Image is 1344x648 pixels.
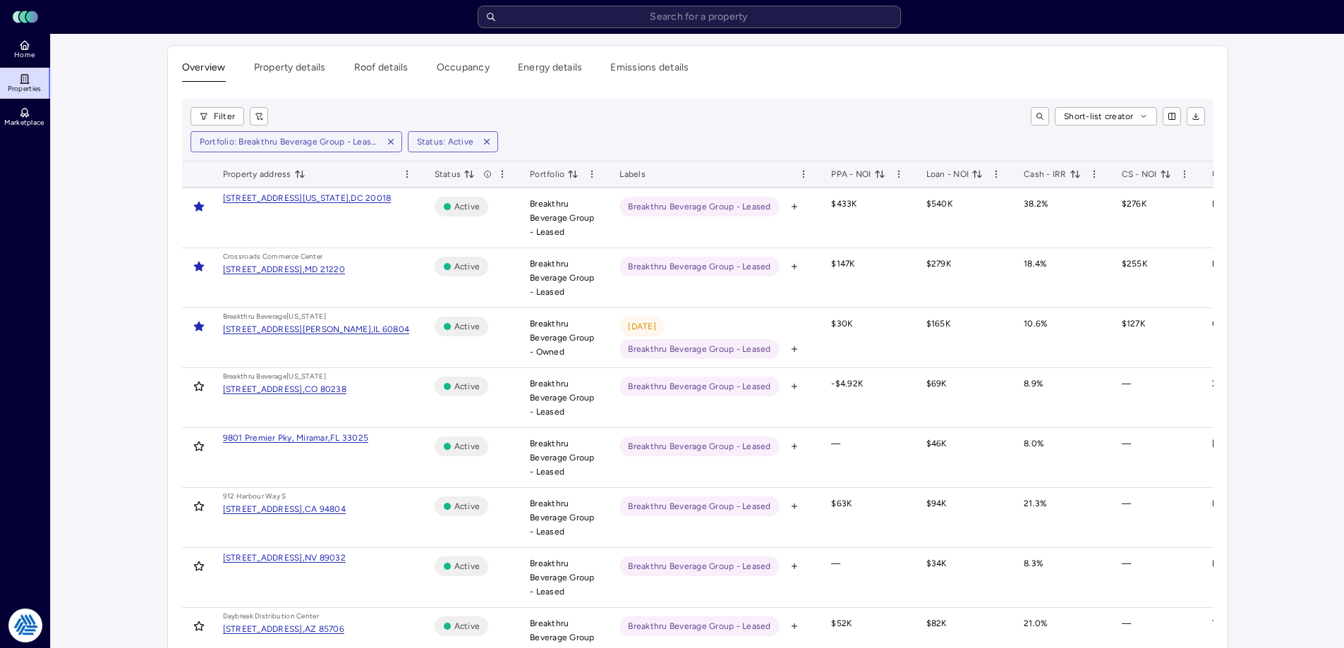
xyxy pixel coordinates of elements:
button: Toggle favorite [188,435,210,458]
div: e Center [295,251,322,262]
a: [STREET_ADDRESS],CO 80238 [223,385,346,393]
div: n Center [291,611,319,622]
button: Status: Active [408,132,477,152]
span: [DATE] [628,319,656,334]
td: $94K [915,488,1013,548]
div: [STREET_ADDRESS], [223,265,305,274]
td: Breakthru Beverage Group - Leased [519,548,608,608]
button: Toggle favorite [188,315,210,338]
span: Loan - NOI [926,167,983,181]
button: Breakthru Beverage Group - Leased [619,197,779,216]
td: — [1110,428,1201,488]
button: Short-list creator [1055,107,1157,126]
div: [STREET_ADDRESS], [223,505,305,513]
button: Breakthru Beverage Group - Leased [619,616,779,636]
td: Breakthru Beverage Group - Leased [519,428,608,488]
button: Toggle favorite [188,615,210,637]
button: toggle sorting [1070,169,1081,180]
span: Labels [619,167,646,181]
span: Marketplace [4,118,44,127]
td: $279K [915,248,1013,308]
td: $46K [915,428,1013,488]
div: 9801 Premier Pky, Miramar, [223,434,331,442]
button: Breakthru Beverage Group - Leased [619,496,779,516]
a: [STREET_ADDRESS],MD 21220 [223,265,345,274]
button: Breakthru Beverage Group - Leased [619,339,779,359]
button: toggle sorting [294,169,305,180]
button: Filter [190,107,245,126]
span: Breakthru Beverage Group - Leased [628,200,770,214]
button: Emissions details [610,60,689,82]
span: Breakthru Beverage Group - Leased [628,342,770,356]
div: [STREET_ADDRESS], [223,625,305,633]
div: Breakthru Beverage [223,371,286,382]
div: [STREET_ADDRESS], [223,554,305,562]
div: DC 20018 [351,194,391,202]
td: 38.2% [1012,188,1110,248]
span: Properties [8,85,42,93]
button: Breakthru Beverage Group - Leased [619,556,779,576]
span: Breakthru Beverage Group - Leased [628,559,770,573]
td: 21.3% [1012,488,1110,548]
button: Energy details [518,60,583,82]
span: Active [454,200,480,214]
div: Portfolio: Breakthru Beverage Group - Leased, Breakthru Beverage Group - Owned [200,135,377,149]
div: Status: Active [417,135,474,149]
td: Breakthru Beverage Group - Owned [519,308,608,368]
td: — [820,548,914,608]
button: toggle sorting [971,169,983,180]
button: Breakthru Beverage Group - Leased [619,436,779,456]
span: Active [454,499,480,513]
td: Breakthru Beverage Group - Leased [519,368,608,428]
td: Breakthru Beverage Group - Leased [519,248,608,308]
td: $255K [1110,248,1201,308]
span: Breakthru Beverage Group - Leased [628,619,770,633]
a: [STREET_ADDRESS],CA 94804 [223,505,346,513]
td: $276K [1110,188,1201,248]
button: Overview [182,60,226,82]
span: Portfolio [530,167,579,181]
td: 18.4% [1012,248,1110,308]
td: $147K [820,248,914,308]
div: Crossroads Commerc [223,251,295,262]
div: AZ 85706 [305,625,344,633]
div: FL 33025 [330,434,368,442]
td: Breakthru Beverage Group - Leased [519,188,608,248]
td: — [820,428,914,488]
div: ur Way S [257,491,286,502]
button: Breakthru Beverage Group - Leased [619,377,779,396]
button: Occupancy [437,60,490,82]
button: toggle sorting [874,169,885,180]
span: Breakthru Beverage Group - Leased [628,259,770,274]
td: 10.6% [1012,308,1110,368]
div: [STREET_ADDRESS][PERSON_NAME], [223,325,374,334]
td: — [1110,368,1201,428]
div: IL 60804 [373,325,409,334]
div: CO 80238 [305,385,346,393]
span: Active [454,259,480,274]
span: Utility [1212,167,1251,181]
a: [STREET_ADDRESS],AZ 85706 [223,625,344,633]
button: Toggle favorite [188,495,210,518]
button: Toggle favorite [188,375,210,398]
input: Search for a property [478,6,901,28]
td: $63K [820,488,914,548]
span: Active [454,379,480,393]
span: PPA - NOI [831,167,885,181]
td: $34K [915,548,1013,608]
a: [STREET_ADDRESS][PERSON_NAME],IL 60804 [223,325,410,334]
td: $127K [1110,308,1201,368]
div: [STREET_ADDRESS], [223,385,305,393]
div: Breakthru Beverage [223,311,286,322]
span: Active [454,619,480,633]
span: Filter [214,109,236,123]
span: CS - NOI [1122,167,1171,181]
div: CA 94804 [305,505,346,513]
div: MD 21220 [305,265,345,274]
td: — [1110,488,1201,548]
span: Short-list creator [1064,109,1134,123]
div: [US_STATE] [286,311,326,322]
button: Toggle favorite [188,195,210,218]
button: Toggle favorite [188,255,210,278]
button: [DATE] [619,317,665,336]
